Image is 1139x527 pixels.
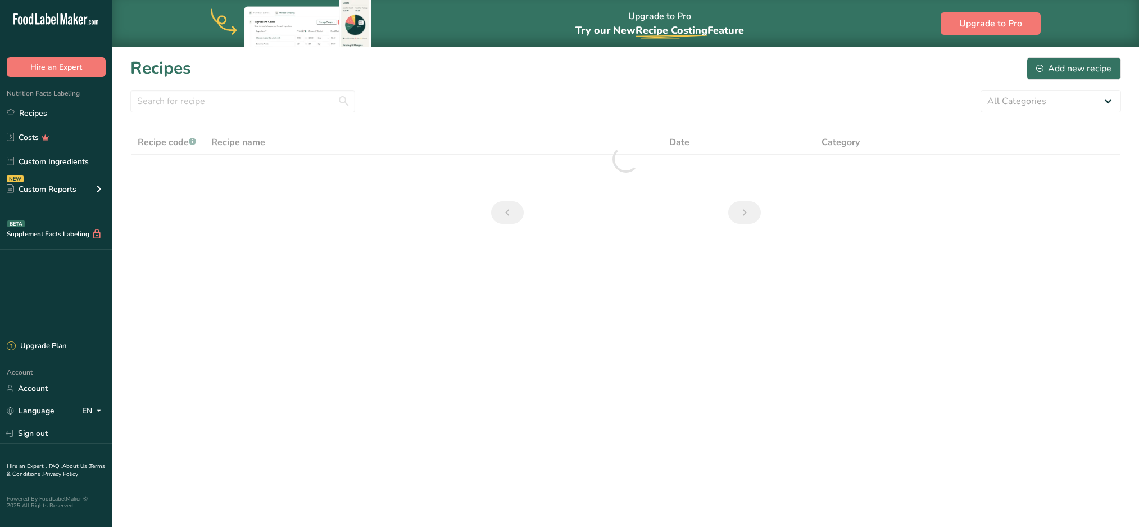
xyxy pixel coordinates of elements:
[7,183,76,195] div: Custom Reports
[7,57,106,77] button: Hire an Expert
[7,496,106,509] div: Powered By FoodLabelMaker © 2025 All Rights Reserved
[728,201,761,224] a: Next page
[82,404,106,418] div: EN
[7,220,25,227] div: BETA
[941,12,1041,35] button: Upgrade to Pro
[7,401,55,421] a: Language
[49,462,62,470] a: FAQ .
[7,175,24,182] div: NEW
[491,201,524,224] a: Previous page
[43,470,78,478] a: Privacy Policy
[130,90,355,112] input: Search for recipe
[1027,57,1121,80] button: Add new recipe
[62,462,89,470] a: About Us .
[7,462,105,478] a: Terms & Conditions .
[636,24,707,37] span: Recipe Costing
[130,56,191,81] h1: Recipes
[1036,62,1111,75] div: Add new recipe
[575,1,744,47] div: Upgrade to Pro
[959,17,1022,30] span: Upgrade to Pro
[575,24,744,37] span: Try our New Feature
[7,462,47,470] a: Hire an Expert .
[7,341,66,352] div: Upgrade Plan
